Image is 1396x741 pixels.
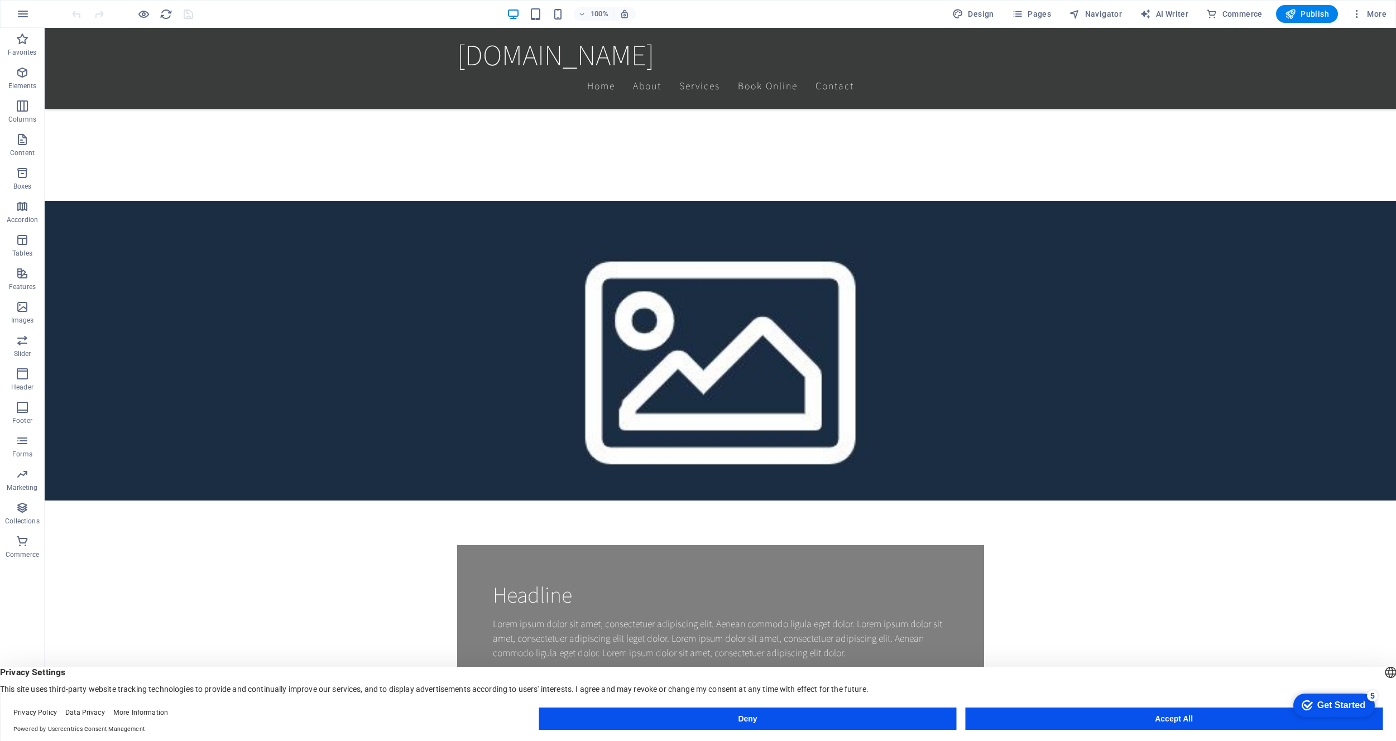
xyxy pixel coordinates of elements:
[948,5,999,23] div: Design (Ctrl+Alt+Y)
[620,9,630,19] i: On resize automatically adjust zoom level to fit chosen device.
[1347,5,1391,23] button: More
[1135,5,1193,23] button: AI Writer
[12,450,32,459] p: Forms
[33,12,81,22] div: Get Started
[160,8,172,21] i: Reload page
[591,7,608,21] h6: 100%
[159,7,172,21] button: reload
[8,115,36,124] p: Columns
[1285,8,1329,20] span: Publish
[1351,8,1387,20] span: More
[6,550,39,559] p: Commerce
[1064,5,1126,23] button: Navigator
[952,8,994,20] span: Design
[1140,8,1188,20] span: AI Writer
[13,182,32,191] p: Boxes
[9,6,90,29] div: Get Started 5 items remaining, 0% complete
[11,383,33,392] p: Header
[8,48,36,57] p: Favorites
[137,7,150,21] button: Click here to leave preview mode and continue editing
[12,249,32,258] p: Tables
[1202,5,1267,23] button: Commerce
[7,483,37,492] p: Marketing
[10,148,35,157] p: Content
[1008,5,1056,23] button: Pages
[1206,8,1263,20] span: Commerce
[1012,8,1051,20] span: Pages
[11,316,34,325] p: Images
[1069,8,1122,20] span: Navigator
[574,7,613,21] button: 100%
[12,416,32,425] p: Footer
[14,349,31,358] p: Slider
[7,215,38,224] p: Accordion
[5,517,39,526] p: Collections
[83,2,94,13] div: 5
[8,81,37,90] p: Elements
[1276,5,1338,23] button: Publish
[9,282,36,291] p: Features
[948,5,999,23] button: Design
